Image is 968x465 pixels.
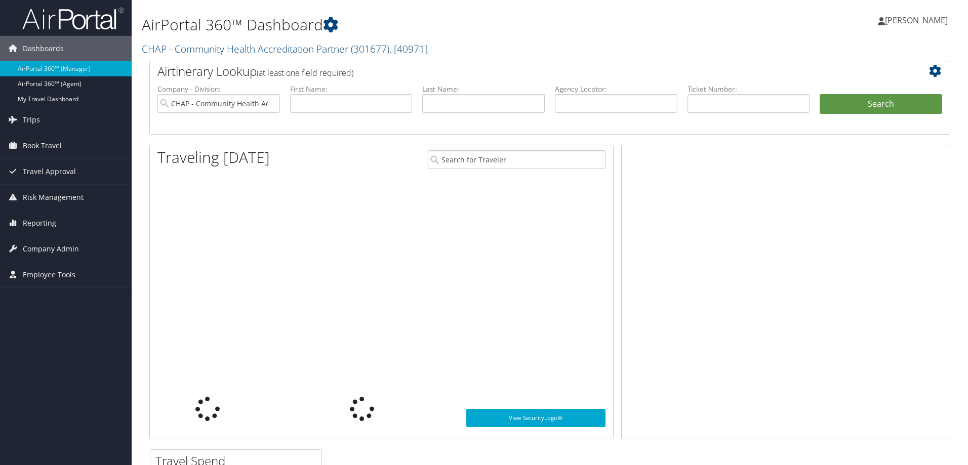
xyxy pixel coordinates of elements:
[257,67,353,78] span: (at least one field required)
[428,150,606,169] input: Search for Traveler
[142,14,686,35] h1: AirPortal 360™ Dashboard
[23,185,84,210] span: Risk Management
[389,42,428,56] span: , [ 40971 ]
[157,147,270,168] h1: Traveling [DATE]
[351,42,389,56] span: ( 301677 )
[157,84,280,94] label: Company - Division:
[466,409,606,427] a: View SecurityLogic®
[23,210,56,236] span: Reporting
[885,15,948,26] span: [PERSON_NAME]
[142,42,428,56] a: CHAP - Community Health Accreditation Partner
[422,84,545,94] label: Last Name:
[157,63,875,80] h2: Airtinerary Lookup
[688,84,810,94] label: Ticket Number:
[23,107,40,133] span: Trips
[290,84,413,94] label: First Name:
[23,236,79,262] span: Company Admin
[555,84,677,94] label: Agency Locator:
[878,5,958,35] a: [PERSON_NAME]
[23,133,62,158] span: Book Travel
[22,7,124,30] img: airportal-logo.png
[23,36,64,61] span: Dashboards
[23,159,76,184] span: Travel Approval
[23,262,75,287] span: Employee Tools
[820,94,942,114] button: Search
